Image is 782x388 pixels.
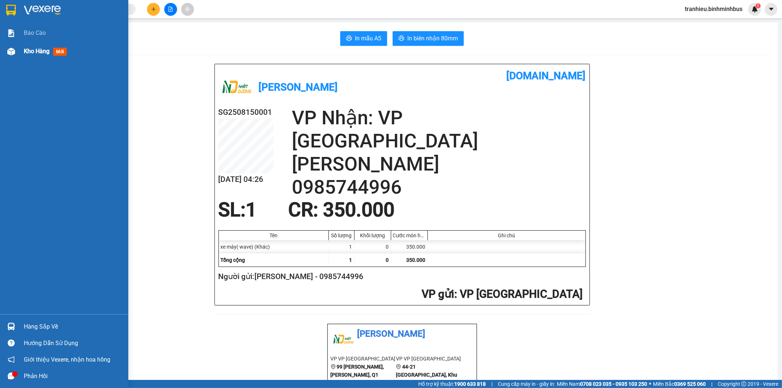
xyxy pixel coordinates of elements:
strong: 0708 023 035 - 0935 103 250 [580,381,647,387]
span: Kho hàng [24,48,49,55]
strong: 1900 633 818 [454,381,486,387]
span: 350.000 [407,257,426,263]
h2: SG2508150001 [219,106,273,118]
button: plus [147,3,160,16]
div: Tên [221,233,327,238]
div: Cước món hàng [393,233,426,238]
span: environment [331,364,336,369]
span: Báo cáo [24,28,46,37]
span: VP gửi [422,288,455,300]
button: file-add [164,3,177,16]
span: 1 [349,257,352,263]
span: mới [53,48,67,56]
h2: VP Nhận: VP [GEOGRAPHIC_DATA] [292,106,586,153]
li: [PERSON_NAME] [331,327,474,341]
img: solution-icon [7,29,15,37]
span: Giới thiệu Vexere, nhận hoa hồng [24,355,110,364]
span: environment [396,364,401,369]
img: icon-new-feature [752,6,758,12]
div: Phản hồi [24,371,123,382]
button: printerIn biên nhận 80mm [393,31,464,46]
h2: [DATE] 04:26 [219,173,273,186]
span: 1 [246,198,257,221]
h2: : VP [GEOGRAPHIC_DATA] [219,287,583,302]
div: Ghi chú [430,233,584,238]
img: warehouse-icon [7,323,15,330]
span: ⚪️ [649,382,651,385]
span: Hỗ trợ kỹ thuật: [418,380,486,388]
span: 1 [757,3,759,8]
b: 99 [PERSON_NAME], [PERSON_NAME], Q1 [331,364,384,378]
div: Số lượng [331,233,352,238]
b: [PERSON_NAME] [259,81,338,93]
img: logo.jpg [331,327,356,353]
span: Miền Nam [557,380,647,388]
span: Tổng cộng [221,257,245,263]
span: In mẫu A5 [355,34,381,43]
button: printerIn mẫu A5 [340,31,387,46]
button: caret-down [765,3,778,16]
span: file-add [168,7,173,12]
li: VP VP [GEOGRAPHIC_DATA] [331,355,396,363]
span: | [711,380,712,388]
span: question-circle [8,340,15,347]
span: | [491,380,492,388]
sup: 1 [756,3,761,8]
strong: 0369 525 060 [674,381,706,387]
span: CR : 350.000 [288,198,394,221]
div: Hướng dẫn sử dụng [24,338,123,349]
img: warehouse-icon [7,48,15,55]
img: logo-vxr [6,5,16,16]
div: xe máy( wave) (Khác) [219,240,329,253]
span: notification [8,356,15,363]
span: aim [185,7,190,12]
span: tranhieu.binhminhbus [679,4,748,14]
button: aim [181,3,194,16]
h2: Người gửi: [PERSON_NAME] - 0985744996 [219,271,583,283]
b: [DOMAIN_NAME] [507,70,586,82]
span: printer [346,35,352,42]
h2: [PERSON_NAME] [292,153,586,176]
li: VP VP [GEOGRAPHIC_DATA] [396,355,462,363]
span: copyright [741,381,746,387]
span: caret-down [768,6,775,12]
div: Khối lượng [356,233,389,238]
div: Hàng sắp về [24,321,123,332]
div: 1 [329,240,355,253]
span: SL: [219,198,246,221]
span: Cung cấp máy in - giấy in: [498,380,555,388]
span: message [8,373,15,380]
span: Miền Bắc [653,380,706,388]
img: logo.jpg [219,70,255,106]
span: printer [399,35,404,42]
span: In biên nhận 80mm [407,34,458,43]
span: plus [151,7,156,12]
div: 0 [355,240,391,253]
span: 0 [386,257,389,263]
h2: 0985744996 [292,176,586,199]
div: 350.000 [391,240,428,253]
